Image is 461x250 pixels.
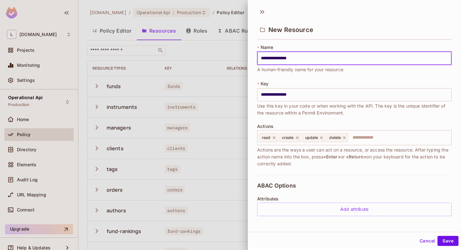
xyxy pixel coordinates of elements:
[417,236,437,246] button: Cancel
[257,103,452,116] span: Use this key in your code or when working with the API. The key is the unique identifier of the r...
[257,146,452,167] span: Actions are the ways a user can act on a resource, or access the resource. After typing the actio...
[261,81,268,86] span: Key
[257,183,296,189] span: ABAC Options
[268,26,313,34] span: New Resource
[346,154,366,159] span: <Return>
[257,196,279,201] span: Attributes
[329,135,341,140] span: delete
[437,236,458,246] button: Save
[302,133,326,142] div: update
[305,135,318,140] span: update
[323,154,341,159] span: <Enter>
[257,203,452,216] div: Add attribute
[257,124,273,129] span: Actions
[259,133,278,142] div: read
[326,133,348,142] div: delete
[282,135,294,140] span: create
[261,45,273,50] span: Name
[262,135,271,140] span: read
[279,133,301,142] div: create
[257,66,343,73] span: A human-friendly name for your resource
